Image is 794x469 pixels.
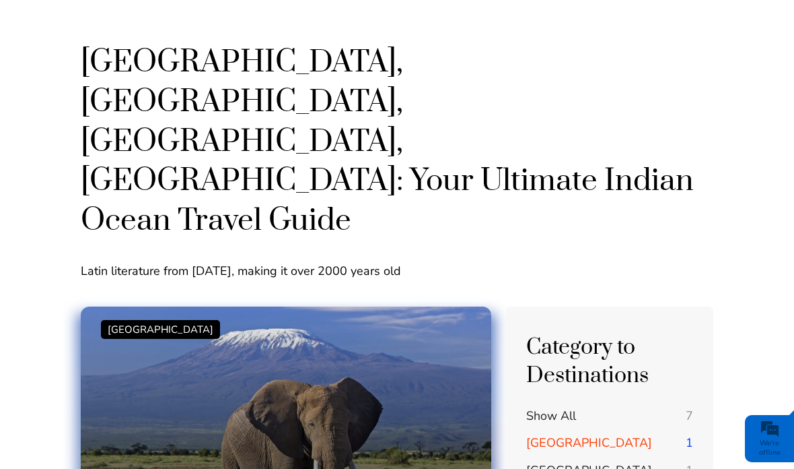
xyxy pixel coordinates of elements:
[221,7,253,39] div: Minimize live chat window
[526,435,693,451] a: [GEOGRAPHIC_DATA] 1
[748,439,791,458] div: We're offline
[81,263,713,280] p: Latin literature from [DATE], making it over 2000 years old
[686,408,693,425] span: 7
[526,408,693,425] a: Show All 7
[15,69,35,90] div: Navigation go back
[526,408,576,424] span: Show All
[686,435,693,451] span: 1
[526,334,693,390] h4: Category to Destinations
[196,367,244,385] em: Submit
[17,125,246,154] input: Enter your last name
[17,204,246,402] textarea: Type your message and click 'Submit'
[90,71,246,88] div: Leave a message
[526,435,652,451] span: [GEOGRAPHIC_DATA]
[17,164,246,194] input: Enter your email address
[81,43,713,241] h1: [GEOGRAPHIC_DATA], [GEOGRAPHIC_DATA], [GEOGRAPHIC_DATA], [GEOGRAPHIC_DATA]: Your Ultimate Indian ...
[101,320,220,339] div: [GEOGRAPHIC_DATA]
